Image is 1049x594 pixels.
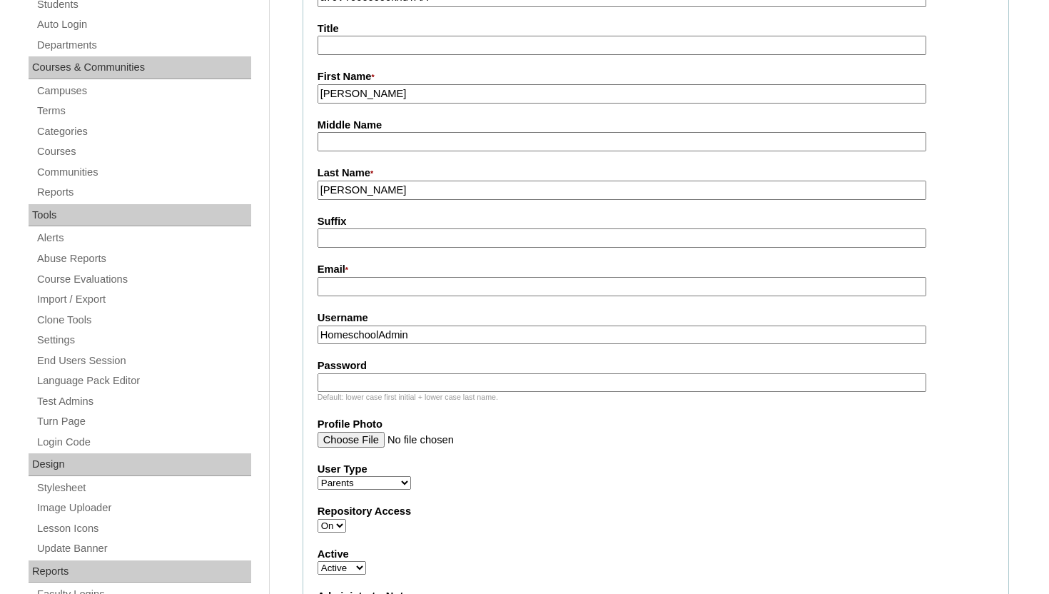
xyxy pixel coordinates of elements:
[36,393,251,411] a: Test Admins
[318,166,994,181] label: Last Name
[318,417,994,432] label: Profile Photo
[36,372,251,390] a: Language Pack Editor
[29,56,251,79] div: Courses & Communities
[36,520,251,538] a: Lesson Icons
[36,36,251,54] a: Departments
[36,250,251,268] a: Abuse Reports
[318,214,994,229] label: Suffix
[36,352,251,370] a: End Users Session
[36,540,251,558] a: Update Banner
[36,163,251,181] a: Communities
[36,183,251,201] a: Reports
[36,271,251,288] a: Course Evaluations
[36,16,251,34] a: Auto Login
[29,204,251,227] div: Tools
[36,413,251,431] a: Turn Page
[29,453,251,476] div: Design
[29,560,251,583] div: Reports
[318,358,994,373] label: Password
[318,547,994,562] label: Active
[36,311,251,329] a: Clone Tools
[318,118,994,133] label: Middle Name
[318,311,994,326] label: Username
[36,143,251,161] a: Courses
[36,291,251,308] a: Import / Export
[318,262,994,278] label: Email
[36,229,251,247] a: Alerts
[318,504,994,519] label: Repository Access
[36,499,251,517] a: Image Uploader
[36,82,251,100] a: Campuses
[318,69,994,85] label: First Name
[318,462,994,477] label: User Type
[318,392,994,403] div: Default: lower case first initial + lower case last name.
[36,479,251,497] a: Stylesheet
[36,433,251,451] a: Login Code
[36,123,251,141] a: Categories
[36,331,251,349] a: Settings
[36,102,251,120] a: Terms
[318,21,994,36] label: Title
